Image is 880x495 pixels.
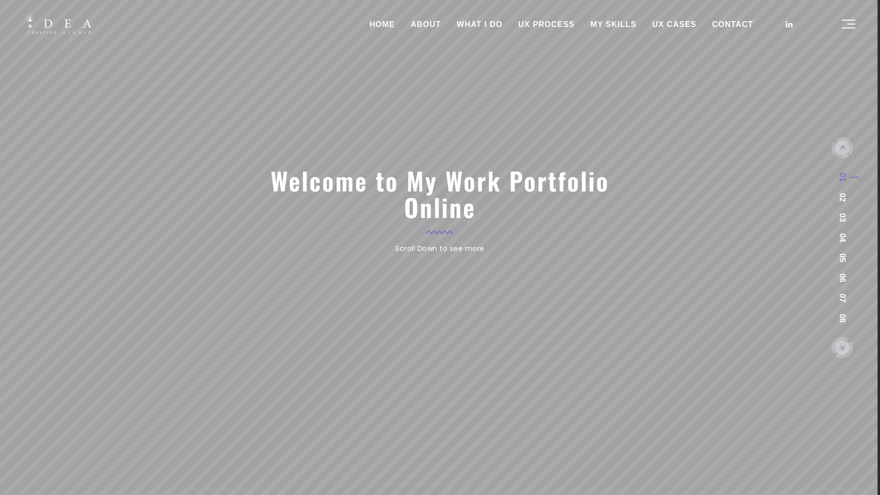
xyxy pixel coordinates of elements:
[361,12,403,37] a: HOME
[25,15,91,34] img: Jesus GA Portfolio
[838,193,846,202] a: 02
[838,233,846,242] a: 04
[838,173,846,182] a: 01
[838,213,846,222] a: 03
[510,12,582,37] a: UX PROCESS
[403,12,449,37] a: ABOUT
[838,253,846,262] a: 05
[838,294,846,302] a: 07
[582,12,644,37] a: MY SKILLS
[644,12,704,37] a: UX CASES
[838,314,846,323] a: 08
[838,274,846,282] a: 06
[449,12,510,37] a: WHAT I DO
[704,12,761,37] a: CONTACT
